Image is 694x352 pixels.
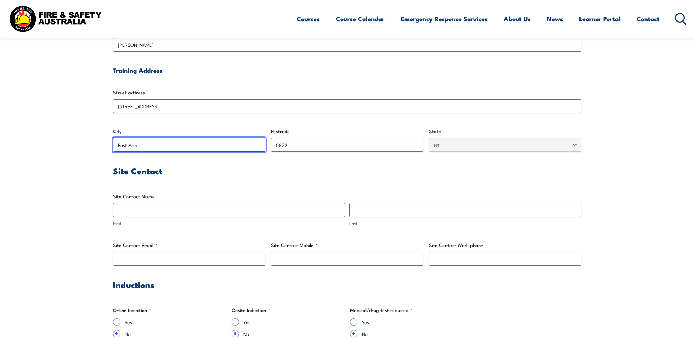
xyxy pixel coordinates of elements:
label: State [429,128,581,135]
a: News [547,9,563,29]
a: Contact [637,9,660,29]
h3: Inductions [113,280,581,289]
label: Street address [113,89,581,96]
label: Yes [362,318,463,326]
a: Learner Portal [579,9,620,29]
a: Emergency Response Services [401,9,488,29]
label: Postcode [271,128,423,135]
label: No [362,330,463,337]
label: Site Contact Mobile [271,241,423,249]
label: City [113,128,265,135]
label: Site Contact Email [113,241,265,249]
label: No [243,330,344,337]
a: Courses [297,9,320,29]
label: Last [349,220,581,227]
legend: Medical/drug test required [350,307,412,314]
label: Site Contact Work phone [429,241,581,249]
a: About Us [504,9,531,29]
h3: Site Contact [113,166,581,175]
legend: Site Contact Name [113,193,159,200]
h4: Training Address [113,66,581,74]
a: Course Calendar [336,9,384,29]
label: First [113,220,345,227]
legend: Onsite Induction [232,307,270,314]
legend: Online Induction [113,307,151,314]
label: Yes [243,318,344,326]
label: No [125,330,226,337]
label: Yes [125,318,226,326]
